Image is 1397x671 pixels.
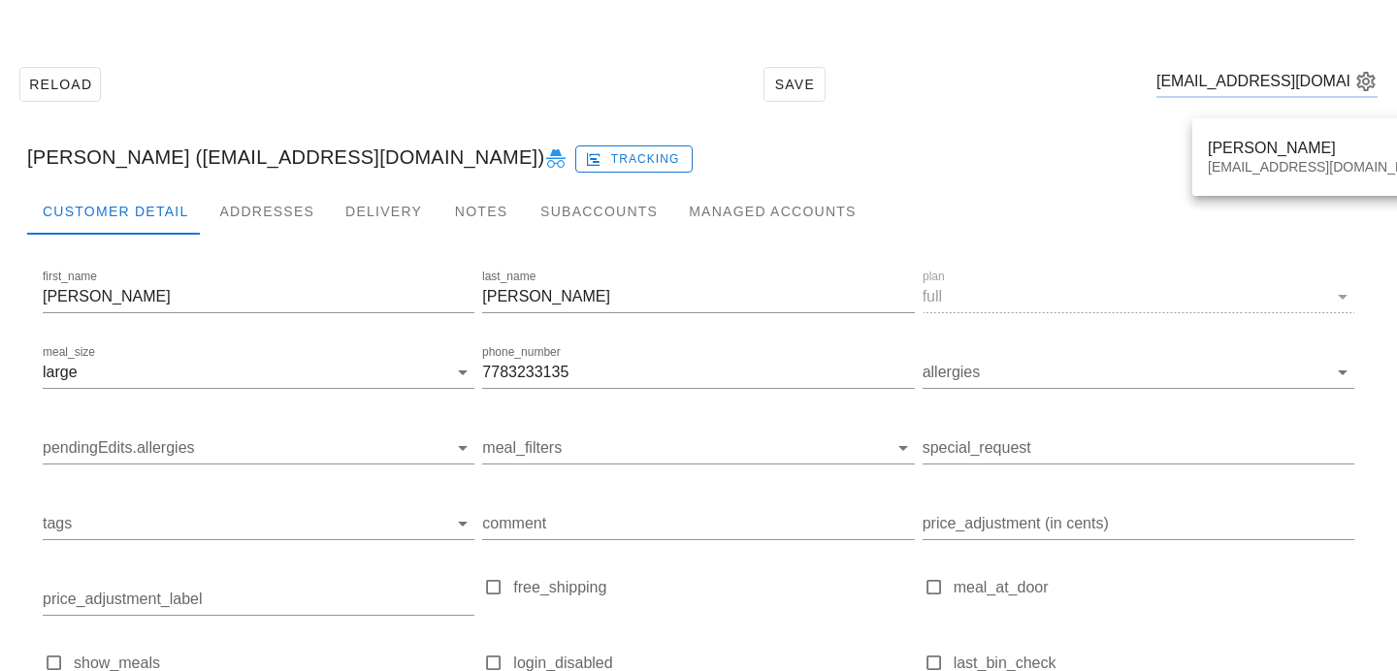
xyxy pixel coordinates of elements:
label: phone_number [482,345,561,360]
div: [PERSON_NAME] ([EMAIL_ADDRESS][DOMAIN_NAME]) [12,126,1385,188]
div: tags [43,508,474,539]
button: Save [763,67,826,102]
a: Tracking [575,142,693,173]
label: free_shipping [513,578,914,597]
div: meal_filters [482,432,914,463]
span: Tracking [589,150,680,168]
input: Search by email or name [1156,66,1350,97]
button: Reload [19,67,101,102]
div: pendingEdits.allergies [43,432,474,463]
div: Managed Accounts [673,188,871,235]
div: allergies [923,357,1354,388]
label: first_name [43,270,97,284]
span: Save [772,77,817,92]
label: meal_at_door [954,578,1354,597]
label: meal_size [43,345,95,360]
div: meal_sizelarge [43,357,474,388]
div: Customer Detail [27,188,204,235]
div: Notes [438,188,525,235]
button: Tracking [575,145,693,173]
div: Subaccounts [525,188,673,235]
span: Reload [28,77,92,92]
label: last_name [482,270,536,284]
div: planfull [923,281,1354,312]
div: Delivery [330,188,438,235]
div: Addresses [204,188,330,235]
div: large [43,364,78,381]
label: plan [923,270,945,284]
button: appended action [1354,70,1378,93]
